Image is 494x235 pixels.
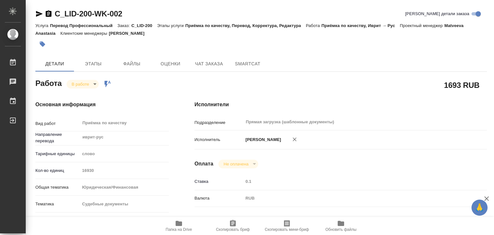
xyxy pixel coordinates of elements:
button: Удалить исполнителя [288,132,302,146]
p: [PERSON_NAME] [109,31,149,36]
span: Чат заказа [194,60,224,68]
p: Работа [306,23,322,28]
span: Оценки [155,60,186,68]
span: 🙏 [474,201,485,214]
h4: Исполнители [195,101,487,108]
h4: Оплата [195,160,214,168]
p: Исполнитель [195,136,243,143]
h2: Работа [35,77,62,89]
p: Приёмка по качеству, Перевод, Корректура, Редактура [185,23,306,28]
div: Судебные документы [80,199,169,210]
p: Тарифные единицы [35,151,80,157]
button: Скопировать бриф [206,217,260,235]
h2: 1693 RUB [444,80,480,90]
div: В работе [67,80,99,89]
div: слово [80,148,169,159]
p: Направление перевода [35,131,80,144]
p: Кол-во единиц [35,167,80,174]
p: Валюта [195,195,243,202]
input: Пустое поле [80,166,169,175]
button: Добавить тэг [35,37,50,51]
p: Перевод Профессиональный [50,23,117,28]
span: Файлы [116,60,147,68]
p: Общая тематика [35,184,80,191]
p: Этапы услуги [157,23,185,28]
button: Папка на Drive [152,217,206,235]
div: RUB [243,193,462,204]
div: Юридическая/Финансовая [80,182,169,193]
p: Вид работ [35,120,80,127]
span: Папка на Drive [166,227,192,232]
button: Скопировать ссылку [45,10,52,18]
p: Заказ: [117,23,131,28]
p: Клиентские менеджеры [60,31,109,36]
p: C_LID-200 [132,23,157,28]
span: [PERSON_NAME] детали заказа [405,11,469,17]
button: Не оплачена [222,161,250,167]
button: Скопировать мини-бриф [260,217,314,235]
span: SmartCat [232,60,263,68]
p: [PERSON_NAME] [243,136,281,143]
span: Скопировать бриф [216,227,250,232]
input: Пустое поле [243,177,462,186]
h4: Основная информация [35,101,169,108]
p: Подразделение [195,119,243,126]
span: Детали [39,60,70,68]
span: Скопировать мини-бриф [265,227,309,232]
span: Обновить файлы [325,227,357,232]
p: Приёмка по качеству, Иврит → Рус [322,23,400,28]
a: C_LID-200-WK-002 [55,9,122,18]
span: Этапы [78,60,109,68]
p: Тематика [35,201,80,207]
p: Услуга [35,23,50,28]
p: Проектный менеджер [400,23,444,28]
button: В работе [70,81,91,87]
div: В работе [218,160,258,168]
p: Ставка [195,178,243,185]
button: 🙏 [471,200,488,216]
button: Скопировать ссылку для ЯМессенджера [35,10,43,18]
button: Обновить файлы [314,217,368,235]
